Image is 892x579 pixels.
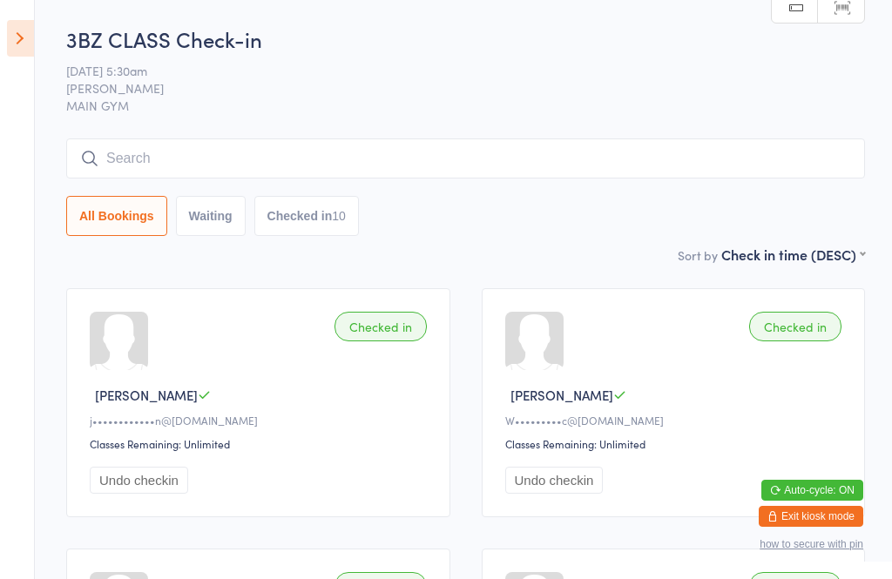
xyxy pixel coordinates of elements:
[90,413,432,428] div: j••••••••••••n@[DOMAIN_NAME]
[678,246,718,264] label: Sort by
[66,62,838,79] span: [DATE] 5:30am
[176,196,246,236] button: Waiting
[749,312,841,341] div: Checked in
[66,79,838,97] span: [PERSON_NAME]
[66,196,167,236] button: All Bookings
[510,386,613,404] span: [PERSON_NAME]
[66,97,865,114] span: MAIN GYM
[90,436,432,451] div: Classes Remaining: Unlimited
[759,506,863,527] button: Exit kiosk mode
[505,413,848,428] div: W•••••••••c@[DOMAIN_NAME]
[761,480,863,501] button: Auto-cycle: ON
[505,467,604,494] button: Undo checkin
[721,245,865,264] div: Check in time (DESC)
[332,209,346,223] div: 10
[66,24,865,53] h2: 3BZ CLASS Check-in
[66,138,865,178] input: Search
[760,538,863,550] button: how to secure with pin
[90,467,188,494] button: Undo checkin
[95,386,198,404] span: [PERSON_NAME]
[254,196,359,236] button: Checked in10
[334,312,427,341] div: Checked in
[505,436,848,451] div: Classes Remaining: Unlimited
